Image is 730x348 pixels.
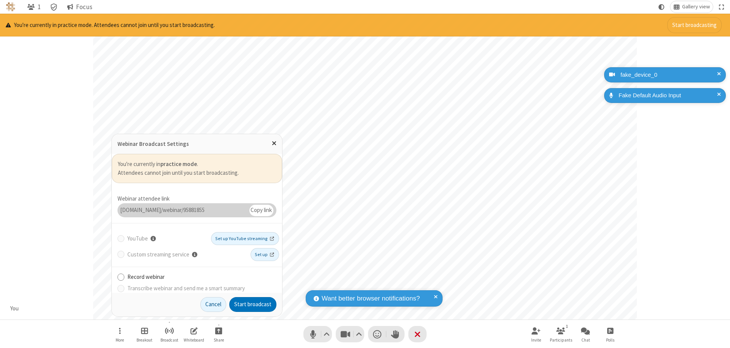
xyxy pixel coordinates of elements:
[117,195,276,203] div: Webinar attendee link
[531,338,541,342] span: Invite
[549,323,572,345] button: Open participant list
[6,21,215,30] p: You're currently in practice mode. Attendees cannot join until you start broadcasting.
[655,1,668,13] button: Using system theme
[189,249,199,260] button: Live stream to a custom RTMP server must be set up before your meeting.
[716,1,727,13] button: Fullscreen
[599,323,622,345] button: Open poll
[6,2,15,11] img: QA Selenium DO NOT DELETE OR CHANGE
[47,1,61,13] div: Meeting details Encryption enabled
[336,326,364,342] button: Stop video (⌘+Shift+V)
[368,326,386,342] button: Send a reaction
[184,338,204,342] span: Whiteboard
[160,160,197,168] b: practice mode
[64,1,95,13] button: Focus mode enabled. Participants can only see moderators' videos and shared content and also Spot...
[251,248,279,261] a: Set up
[303,326,332,342] button: Mute (⌘+Shift+A)
[618,71,720,79] div: fake_device_0
[574,323,597,345] button: Open chat
[133,323,156,345] button: Manage Breakout Rooms
[616,91,720,100] div: Fake Default Audio Input
[322,294,420,304] span: Want better browser notifications?
[386,326,405,342] button: Raise hand
[108,323,131,345] button: Open menu
[200,297,226,312] button: Cancel
[118,160,276,169] label: You're currently in .
[158,323,181,345] button: Broadcast
[667,17,722,33] button: Start broadcasting
[564,323,570,330] div: 1
[214,338,224,342] span: Share
[229,297,276,312] button: Start broadcast
[682,4,710,10] span: Gallery view
[581,338,590,342] span: Chat
[118,169,276,177] label: Attendees cannot join until you start broadcasting.
[207,323,230,345] button: Start sharing
[127,284,276,293] label: Transcribe webinar and send me a smart summary
[24,1,44,13] button: Open participant list
[670,1,713,13] button: Change layout
[127,233,208,244] label: YouTube
[38,3,41,11] span: 1
[127,273,276,282] label: Record webinar
[8,304,22,313] div: You
[116,338,124,342] span: More
[117,140,189,147] label: Webinar Broadcast Settings
[76,3,92,11] span: Focus
[160,338,178,342] span: Broadcast
[117,203,249,218] div: [DOMAIN_NAME]/webinar/95881855
[127,249,248,260] label: Custom streaming service
[408,326,427,342] button: End or leave meeting
[211,232,279,245] a: Set up YouTube streaming
[249,205,274,216] div: Copy link
[266,134,282,153] button: Close popover
[606,338,614,342] span: Polls
[136,338,152,342] span: Breakout
[148,233,157,244] button: Live stream to YouTube must be set up before your meeting. For instructions on how to set it up, ...
[550,338,572,342] span: Participants
[354,326,364,342] button: Video setting
[525,323,547,345] button: Invite participants (⌘+Shift+I)
[182,323,205,345] button: Open shared whiteboard
[322,326,332,342] button: Audio settings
